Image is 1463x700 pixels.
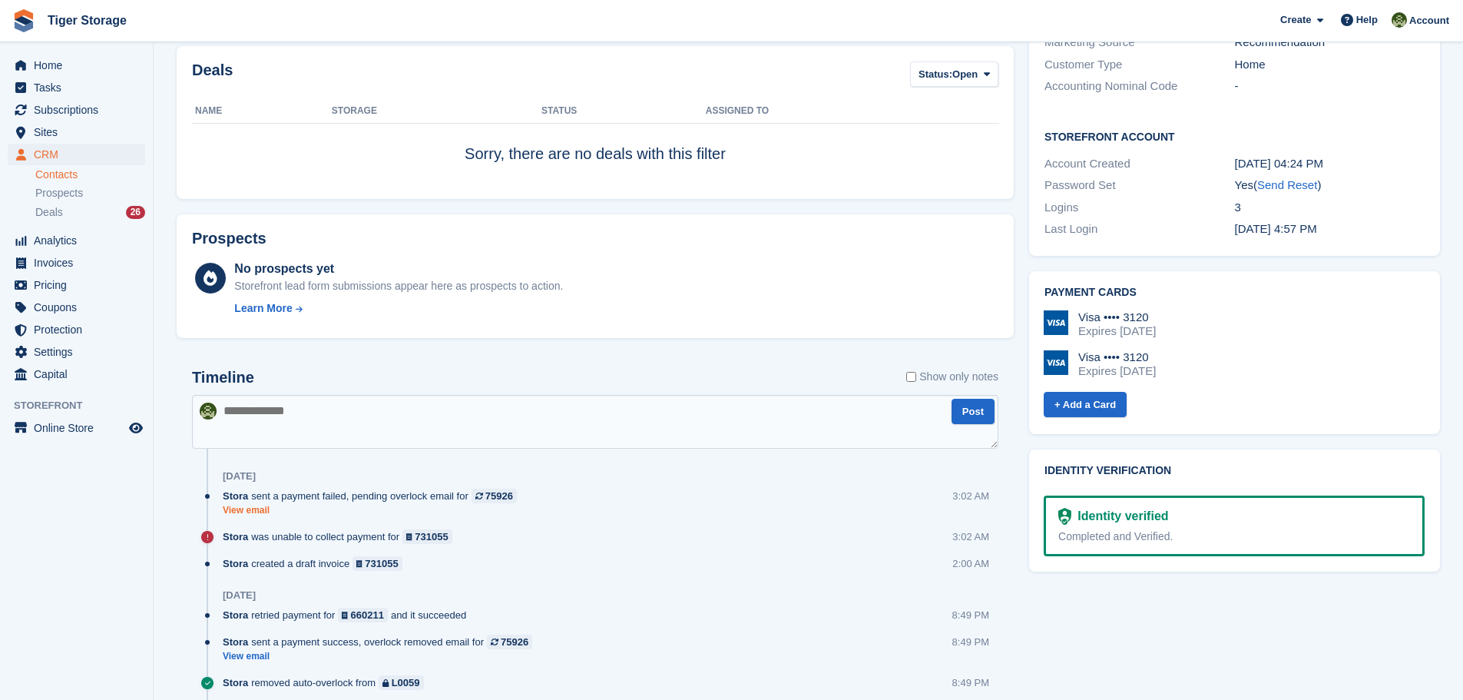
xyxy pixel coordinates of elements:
a: 731055 [353,556,402,571]
h2: Prospects [192,230,266,247]
div: [DATE] [223,470,256,483]
button: Post [952,399,995,424]
time: 2025-03-07 16:57:53 UTC [1235,222,1317,235]
span: Invoices [34,252,126,274]
img: stora-icon-8386f47178a22dfd0bd8f6a31ec36ba5ce8667c1dd55bd0f319d3a0aa187defe.svg [12,9,35,32]
div: Customer Type [1044,56,1234,74]
div: Storefront lead form submissions appear here as prospects to action. [234,278,563,294]
a: menu [8,363,145,385]
label: Show only notes [906,369,998,385]
div: Password Set [1044,177,1234,194]
img: Visa Logo [1044,310,1068,335]
span: Online Store [34,417,126,439]
div: Logins [1044,199,1234,217]
span: Stora [223,556,248,571]
span: Storefront [14,398,153,413]
a: View email [223,504,525,517]
span: Sorry, there are no deals with this filter [465,145,726,162]
div: [DATE] 04:24 PM [1235,155,1425,173]
a: menu [8,121,145,143]
input: Show only notes [906,369,916,385]
a: menu [8,417,145,439]
a: 75926 [472,489,517,503]
span: Sites [34,121,126,143]
h2: Deals [192,61,233,90]
div: Recommendation [1235,34,1425,51]
span: Analytics [34,230,126,251]
span: Stora [223,675,248,690]
a: 660211 [338,608,388,622]
span: Create [1280,12,1311,28]
div: Expires [DATE] [1078,324,1156,338]
div: Expires [DATE] [1078,364,1156,378]
a: View email [223,650,540,663]
a: Tiger Storage [41,8,133,33]
span: Capital [34,363,126,385]
span: Stora [223,529,248,544]
div: Last Login [1044,221,1234,238]
div: Home [1235,56,1425,74]
a: menu [8,297,145,318]
div: 3:02 AM [952,489,989,503]
a: menu [8,144,145,165]
a: menu [8,252,145,274]
div: Learn More [234,300,292,317]
h2: Timeline [192,369,254,386]
div: No prospects yet [234,260,563,278]
span: Deals [35,205,63,220]
div: Marketing Source [1044,34,1234,51]
th: Status [541,99,706,124]
button: Status: Open [910,61,998,87]
div: was unable to collect payment for [223,529,460,544]
div: 731055 [365,556,398,571]
span: Home [34,55,126,76]
h2: Storefront Account [1044,128,1425,144]
th: Assigned to [706,99,998,124]
h2: Payment cards [1044,287,1425,299]
span: Tasks [34,77,126,98]
a: menu [8,99,145,121]
img: Visa Logo [1044,350,1068,375]
div: 660211 [351,608,384,622]
div: L0059 [392,675,420,690]
img: Matthew Ellwood [200,403,217,420]
a: Preview store [127,419,145,437]
span: Pricing [34,274,126,296]
div: 8:49 PM [952,608,989,622]
div: sent a payment failed, pending overlock email for [223,489,525,503]
div: retried payment for and it succeeded [223,608,474,622]
a: menu [8,55,145,76]
span: Stora [223,489,248,503]
div: Completed and Verified. [1058,529,1410,545]
div: Identity verified [1071,507,1168,526]
div: 3:02 AM [952,529,989,544]
div: 8:49 PM [952,675,989,690]
a: 75926 [487,635,532,649]
a: 731055 [402,529,452,544]
a: Prospects [35,185,145,201]
span: Stora [223,635,248,649]
img: Matthew Ellwood [1392,12,1407,28]
div: 75926 [501,635,528,649]
div: created a draft invoice [223,556,410,571]
a: Learn More [234,300,563,317]
a: menu [8,77,145,98]
span: Help [1356,12,1378,28]
div: - [1235,78,1425,95]
span: Subscriptions [34,99,126,121]
div: 731055 [415,529,448,544]
a: Contacts [35,168,145,182]
span: CRM [34,144,126,165]
div: 2:00 AM [952,556,989,571]
div: Visa •••• 3120 [1078,310,1156,324]
a: Send Reset [1257,178,1317,191]
div: 3 [1235,199,1425,217]
a: Deals 26 [35,204,145,221]
a: L0059 [379,675,423,690]
a: menu [8,274,145,296]
span: Settings [34,341,126,363]
div: [DATE] [223,589,256,602]
a: menu [8,319,145,340]
div: 26 [126,206,145,219]
div: sent a payment success, overlock removed email for [223,635,540,649]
